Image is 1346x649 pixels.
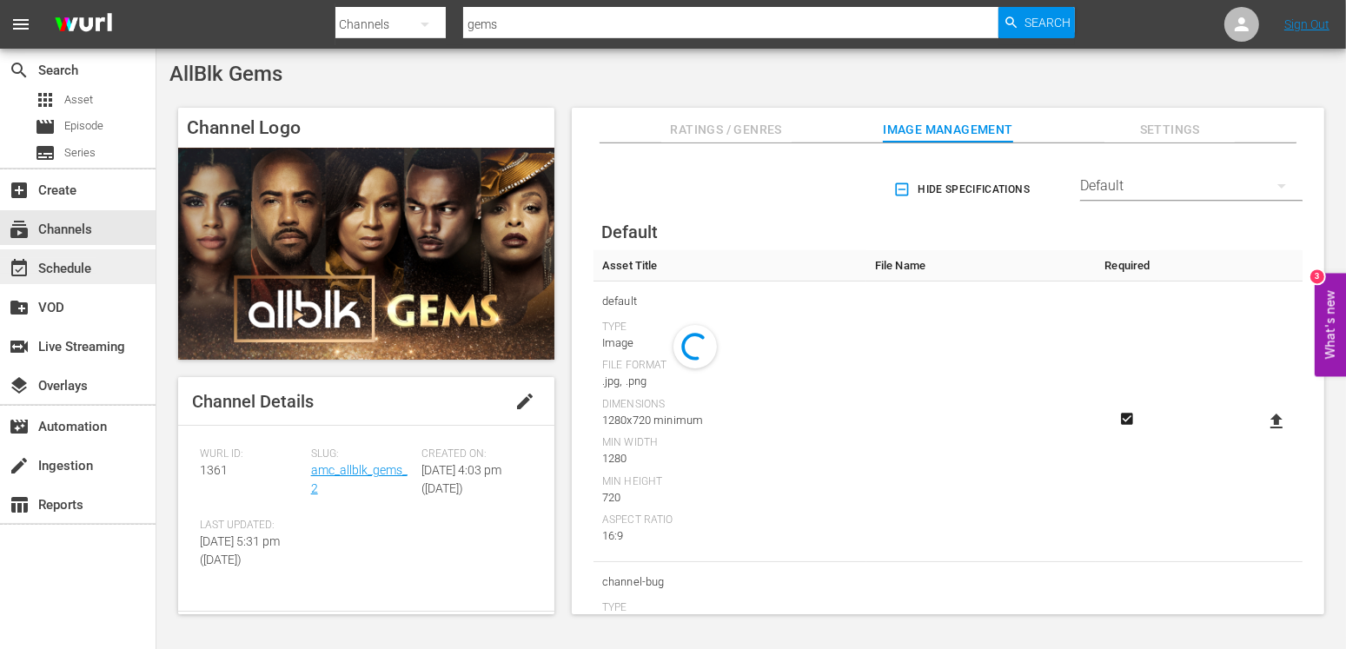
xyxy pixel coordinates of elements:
span: Created On: [421,447,524,461]
span: Image Management [883,119,1013,141]
span: Ratings / Genres [661,119,792,141]
img: ans4CAIJ8jUAAAAAAAAAAAAAAAAAAAAAAAAgQb4GAAAAAAAAAAAAAAAAAAAAAAAAJMjXAAAAAAAAAAAAAAAAAAAAAAAAgAT5G... [42,4,125,45]
span: [DATE] 4:03 pm ([DATE]) [421,463,501,495]
span: Search [9,60,30,81]
div: Default [1080,162,1303,210]
button: Hide Specifications [890,165,1037,214]
span: Last Updated: [200,519,302,533]
a: Sign Out [1284,17,1329,31]
button: edit [504,381,546,422]
button: Open Feedback Widget [1315,273,1346,376]
h4: Channel Logo [178,108,554,148]
div: 3 [1310,269,1324,283]
span: Channel Details [192,391,314,412]
span: Episode [64,117,103,135]
span: Ingestion [9,455,30,476]
div: Min Width [602,436,858,450]
th: Asset Title [593,250,866,281]
span: Create [9,180,30,201]
span: Series [35,142,56,163]
span: Automation [9,416,30,437]
span: AllBlk Gems [169,62,282,86]
div: File Format [602,359,858,373]
span: Default [601,222,658,242]
span: Live Streaming [9,336,30,357]
a: amc_allblk_gems_2 [311,463,408,495]
span: Asset [35,89,56,110]
div: 16:9 [602,527,858,545]
div: 720 [602,489,858,507]
span: [DATE] 5:31 pm ([DATE]) [200,534,280,566]
button: Search [998,7,1075,38]
span: menu [10,14,31,35]
div: Min Height [602,475,858,489]
div: Dimensions [602,398,858,412]
span: Episode [35,116,56,137]
span: Hide Specifications [897,181,1030,199]
span: Wurl ID: [200,447,302,461]
img: AllBlk Gems [178,148,554,360]
div: Logo [602,615,858,632]
th: Required [1096,250,1159,281]
div: 1280 [602,450,858,467]
span: channel-bug [602,571,858,593]
span: edit [514,391,535,412]
span: Settings [1104,119,1235,141]
th: File Name [866,250,1096,281]
span: default [602,290,858,313]
div: Type [602,601,858,615]
span: Asset [64,91,93,109]
span: Channels [9,219,30,240]
span: 1361 [200,463,228,477]
span: Series [64,144,96,162]
div: .jpg, .png [602,373,858,390]
span: Slug: [311,447,414,461]
span: Reports [9,494,30,515]
div: Image [602,334,858,352]
span: VOD [9,297,30,318]
span: Overlays [9,375,30,396]
div: Aspect Ratio [602,513,858,527]
div: 1280x720 minimum [602,412,858,429]
span: Schedule [9,258,30,279]
div: Type [602,321,858,334]
span: Search [1024,7,1071,38]
svg: Required [1117,411,1137,427]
